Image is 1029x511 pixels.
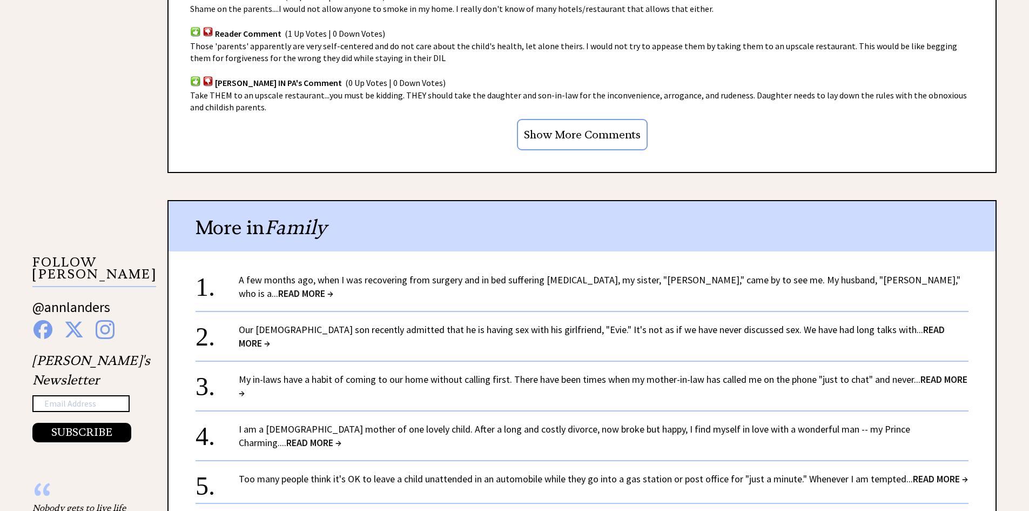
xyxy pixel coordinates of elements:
span: [PERSON_NAME] IN PA's Comment [215,78,342,89]
div: “ [32,491,140,502]
div: 3. [196,373,239,393]
div: 1. [196,273,239,293]
a: Our [DEMOGRAPHIC_DATA] son recently admitted that he is having sex with his girlfriend, "Evie." I... [239,323,945,349]
img: votup.png [190,76,201,86]
img: votup.png [190,26,201,37]
div: 4. [196,422,239,442]
span: Take THEM to an upscale restaurant...you must be kidding. THEY should take the daughter and son-i... [190,90,967,112]
span: Shame on the parents....I would not allow anyone to smoke in my home. I really don't know of many... [190,3,714,14]
div: 2. [196,323,239,343]
a: @annlanders [32,298,110,327]
img: votdown.png [203,76,213,86]
img: votdown.png [203,26,213,37]
input: Email Address [32,395,130,413]
span: READ MORE → [913,473,968,485]
span: Family [265,215,327,240]
span: READ MORE → [286,436,341,449]
button: SUBSCRIBE [32,423,131,442]
a: I am a [DEMOGRAPHIC_DATA] mother of one lovely child. After a long and costly divorce, now broke ... [239,423,910,449]
span: READ MORE → [278,287,333,300]
a: Too many people think it's OK to leave a child unattended in an automobile while they go into a g... [239,473,968,485]
a: A few months ago, when I was recovering from surgery and in bed suffering [MEDICAL_DATA], my sist... [239,274,960,300]
div: 5. [196,472,239,492]
span: READ MORE → [239,323,945,349]
input: Show More Comments [517,119,648,150]
span: Those 'parents' apparently are very self-centered and do not care about the child's health, let a... [190,41,957,63]
img: x%20blue.png [64,320,84,339]
img: instagram%20blue.png [96,320,115,339]
p: FOLLOW [PERSON_NAME] [32,256,156,287]
span: READ MORE → [239,373,967,399]
span: (1 Up Votes | 0 Down Votes) [285,28,385,39]
div: [PERSON_NAME]'s Newsletter [32,351,150,443]
a: My in-laws have a habit of coming to our home without calling first. There have been times when m... [239,373,967,399]
img: facebook%20blue.png [33,320,52,339]
span: Reader Comment [215,28,281,39]
span: (0 Up Votes | 0 Down Votes) [345,78,446,89]
div: More in [169,201,996,251]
